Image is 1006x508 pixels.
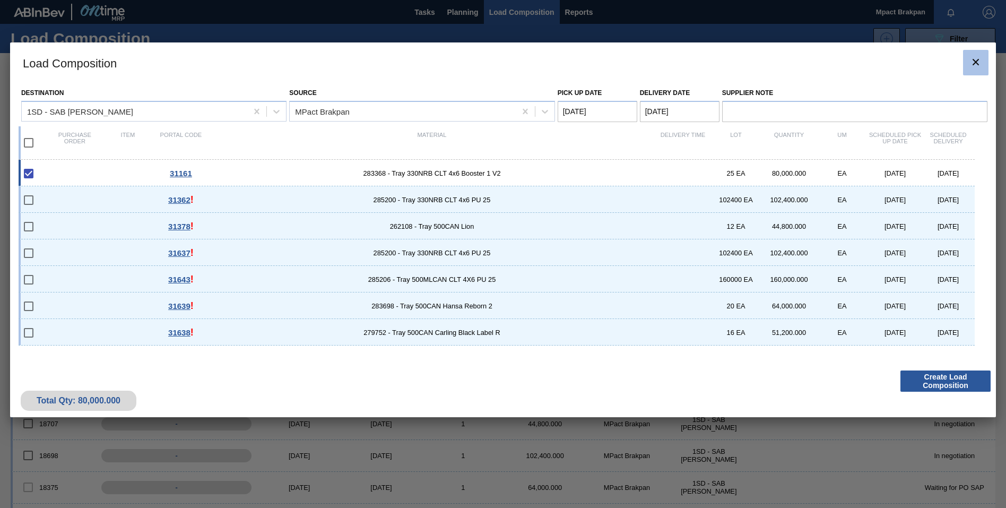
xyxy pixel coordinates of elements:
[207,302,656,310] span: 283698 - Tray 500CAN Hansa Reborn 2
[709,169,762,177] div: 25 EA
[154,169,207,178] div: Go to Order
[816,222,869,230] div: EA
[816,249,869,257] div: EA
[29,396,128,406] div: Total Qty: 80,000.000
[168,222,190,231] span: 31378
[101,132,154,154] div: Item
[869,222,922,230] div: [DATE]
[869,329,922,337] div: [DATE]
[168,328,190,337] span: 31638
[190,221,194,231] span: !
[154,274,207,285] div: This Order is part of another Load Composition, Go to Order
[190,300,194,311] span: !
[922,329,975,337] div: [DATE]
[709,249,762,257] div: 102400 EA
[869,132,922,154] div: Scheduled Pick up Date
[190,194,194,205] span: !
[168,302,190,311] span: 31639
[816,169,869,177] div: EA
[48,132,101,154] div: Purchase order
[709,222,762,230] div: 12 EA
[816,302,869,310] div: EA
[154,327,207,338] div: This Order is part of another Load Composition, Go to Order
[922,169,975,177] div: [DATE]
[207,249,656,257] span: 285200 - Tray 330NRB CLT 4x6 PU 25
[709,302,762,310] div: 20 EA
[170,169,192,178] span: 31161
[722,85,987,101] label: Supplier Note
[207,222,656,230] span: 262108 - Tray 500CAN Lion
[207,275,656,283] span: 285206 - Tray 500MLCAN CLT 4X6 PU 25
[922,222,975,230] div: [DATE]
[154,132,207,154] div: Portal code
[190,247,194,258] span: !
[295,107,350,116] div: MPact Brakpan
[656,132,709,154] div: Delivery Time
[640,89,690,97] label: Delivery Date
[168,248,190,257] span: 31637
[154,194,207,205] div: This Order is part of another Load Composition, Go to Order
[816,132,869,154] div: UM
[922,132,975,154] div: Scheduled Delivery
[869,169,922,177] div: [DATE]
[168,195,190,204] span: 31362
[168,275,190,284] span: 31643
[709,196,762,204] div: 102400 EA
[27,107,133,116] div: 1SD - SAB [PERSON_NAME]
[21,89,64,97] label: Destination
[762,275,816,283] div: 160,000.000
[154,300,207,312] div: This Order is part of another Load Composition, Go to Order
[816,329,869,337] div: EA
[709,275,762,283] div: 160000 EA
[207,169,656,177] span: 283368 - Tray 330NRB CLT 4x6 Booster 1 V2
[10,42,996,83] h3: Load Composition
[869,302,922,310] div: [DATE]
[762,329,816,337] div: 51,200.000
[762,169,816,177] div: 80,000.000
[207,132,656,154] div: Material
[709,132,762,154] div: Lot
[922,275,975,283] div: [DATE]
[922,249,975,257] div: [DATE]
[558,89,602,97] label: Pick up Date
[922,302,975,310] div: [DATE]
[762,249,816,257] div: 102,400.000
[709,329,762,337] div: 16 EA
[289,89,316,97] label: Source
[922,196,975,204] div: [DATE]
[762,132,816,154] div: Quantity
[762,302,816,310] div: 64,000.000
[869,196,922,204] div: [DATE]
[207,329,656,337] span: 279752 - Tray 500CAN Carling Black Label R
[190,327,194,338] span: !
[762,222,816,230] div: 44,800.000
[762,196,816,204] div: 102,400.000
[816,196,869,204] div: EA
[558,101,637,122] input: mm/dd/yyyy
[869,275,922,283] div: [DATE]
[900,371,991,392] button: Create Load Composition
[640,101,719,122] input: mm/dd/yyyy
[207,196,656,204] span: 285200 - Tray 330NRB CLT 4x6 PU 25
[154,247,207,259] div: This Order is part of another Load Composition, Go to Order
[154,221,207,232] div: This Order is part of another Load Composition, Go to Order
[869,249,922,257] div: [DATE]
[190,274,194,285] span: !
[816,275,869,283] div: EA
